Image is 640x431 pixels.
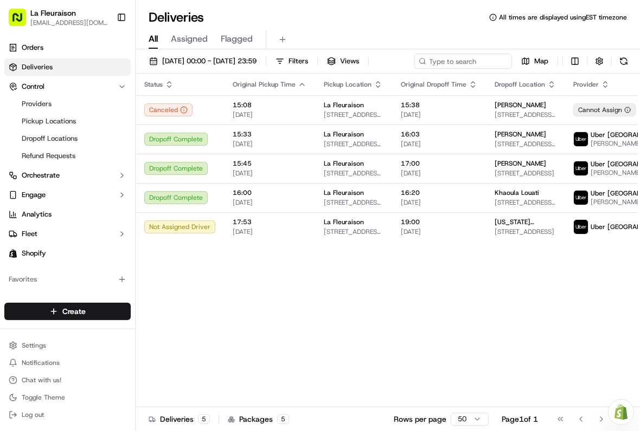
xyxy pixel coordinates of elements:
button: Filters [271,54,313,69]
a: Refund Requests [17,148,118,164]
span: Fleet [22,229,37,239]
span: Pickup Location [324,80,372,89]
button: Chat with us! [4,373,131,388]
div: Page 1 of 1 [502,414,538,425]
a: Dropoff Locations [17,131,118,146]
span: Orders [22,43,43,53]
span: [PERSON_NAME] [495,159,546,168]
img: uber-new-logo.jpeg [574,220,588,234]
a: Analytics [4,206,131,223]
span: La Fleuraison [324,159,364,168]
button: Notifications [4,355,131,370]
span: 17:53 [233,218,306,226]
span: All [149,32,158,45]
span: [US_STATE][PERSON_NAME] [495,218,556,226]
button: Control [4,78,131,95]
span: [STREET_ADDRESS] [495,169,556,178]
span: [PERSON_NAME] [495,101,546,109]
span: [STREET_ADDRESS][PERSON_NAME] [324,198,383,207]
span: [STREET_ADDRESS][PERSON_NAME] [495,110,556,119]
span: Log out [22,410,44,419]
span: Original Pickup Time [233,80,296,89]
span: [STREET_ADDRESS][PERSON_NAME] [324,110,383,119]
span: 15:45 [233,159,306,168]
span: [PERSON_NAME] [495,130,546,139]
a: Orders [4,39,131,56]
span: Original Dropoff Time [401,80,466,89]
button: Engage [4,186,131,204]
span: [STREET_ADDRESS][PERSON_NAME] [495,198,556,207]
img: uber-new-logo.jpeg [574,161,588,175]
button: Fleet [4,225,131,243]
span: Shopify [22,249,46,258]
button: Orchestrate [4,167,131,184]
img: uber-new-logo.jpeg [574,132,588,146]
span: [DATE] [401,198,477,207]
button: Views [322,54,364,69]
input: Type to search [414,54,512,69]
span: 15:38 [401,101,477,109]
span: Dropoff Locations [22,134,78,143]
span: [DATE] [233,198,306,207]
img: uber-new-logo.jpeg [574,191,588,205]
span: [STREET_ADDRESS][PERSON_NAME] [324,140,383,148]
span: [DATE] [233,227,306,236]
a: Pickup Locations [17,114,118,129]
span: [STREET_ADDRESS][PERSON_NAME] [495,140,556,148]
span: 16:20 [401,188,477,197]
div: Packages [228,414,289,425]
span: Filters [289,56,308,66]
a: Deliveries [4,58,131,76]
span: Deliveries [22,62,53,72]
button: Create [4,303,131,320]
div: 5 [198,414,210,424]
span: [DATE] [233,140,306,148]
span: 15:33 [233,130,306,139]
button: La Fleuraison[EMAIL_ADDRESS][DOMAIN_NAME] [4,4,112,30]
span: La Fleuraison [324,130,364,139]
span: Flagged [221,32,253,45]
span: Dropoff Location [495,80,545,89]
button: Toggle Theme [4,390,131,405]
span: La Fleuraison [324,188,364,197]
span: Chat with us! [22,376,61,384]
span: Orchestrate [22,171,60,180]
span: La Fleuraison [324,101,364,109]
span: Providers [22,99,52,109]
span: Create [62,306,86,317]
span: Settings [22,341,46,350]
span: Pickup Locations [22,116,76,126]
button: Settings [4,338,131,353]
button: La Fleuraison [30,8,76,18]
span: Analytics [22,210,52,219]
span: Provider [573,80,599,89]
span: Views [340,56,359,66]
span: [STREET_ADDRESS][PERSON_NAME] [324,227,383,236]
button: Refresh [616,54,631,69]
a: Providers [17,96,118,112]
div: 5 [277,414,289,424]
span: [DATE] [233,110,306,119]
span: 16:00 [233,188,306,197]
span: 15:08 [233,101,306,109]
span: Engage [22,190,46,200]
span: [DATE] [233,169,306,178]
button: Map [516,54,553,69]
span: Notifications [22,358,60,367]
button: [EMAIL_ADDRESS][DOMAIN_NAME] [30,18,108,27]
h1: Deliveries [149,9,204,26]
span: 17:00 [401,159,477,168]
button: Cannot Assign [573,103,636,116]
span: 19:00 [401,218,477,226]
span: [DATE] [401,169,477,178]
button: Canceled [144,103,193,116]
span: [DATE] 00:00 - [DATE] 23:59 [162,56,257,66]
span: [DATE] [401,227,477,236]
img: Shopify logo [9,249,17,258]
p: Rows per page [394,414,446,425]
span: [DATE] [401,110,477,119]
span: Refund Requests [22,151,75,161]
